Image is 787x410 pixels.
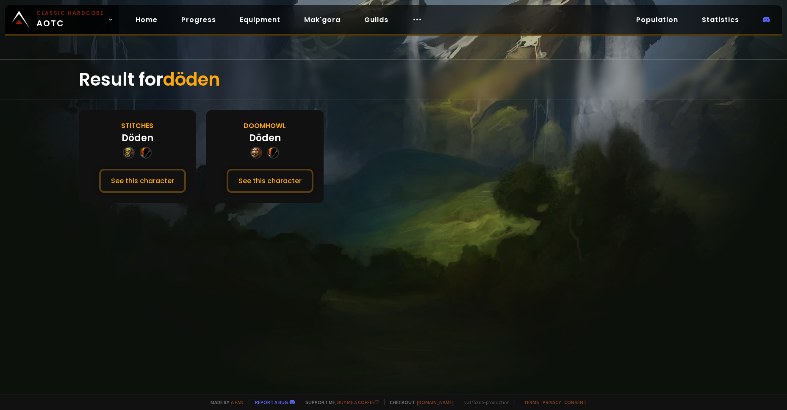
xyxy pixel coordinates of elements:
a: Buy me a coffee [337,399,379,405]
span: AOTC [36,9,104,30]
a: [DOMAIN_NAME] [417,399,454,405]
a: Guilds [357,11,395,28]
a: Consent [564,399,587,405]
div: Döden [249,131,281,145]
span: Made by [205,399,244,405]
a: Progress [175,11,223,28]
button: See this character [99,169,186,193]
div: Result for [79,60,708,100]
a: Home [129,11,164,28]
button: See this character [227,169,313,193]
span: v. d752d5 - production [459,399,510,405]
a: Terms [524,399,539,405]
a: Population [629,11,685,28]
a: Statistics [695,11,746,28]
div: Doomhowl [244,120,286,131]
div: Stitches [121,120,153,131]
a: a fan [231,399,244,405]
a: Equipment [233,11,287,28]
span: Checkout [384,399,454,405]
small: Classic Hardcore [36,9,104,17]
span: Support me, [300,399,379,405]
div: Döden [122,131,153,145]
a: Privacy [543,399,561,405]
a: Mak'gora [297,11,347,28]
a: Report a bug [255,399,288,405]
a: Classic HardcoreAOTC [5,5,119,34]
span: döden [163,67,220,92]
